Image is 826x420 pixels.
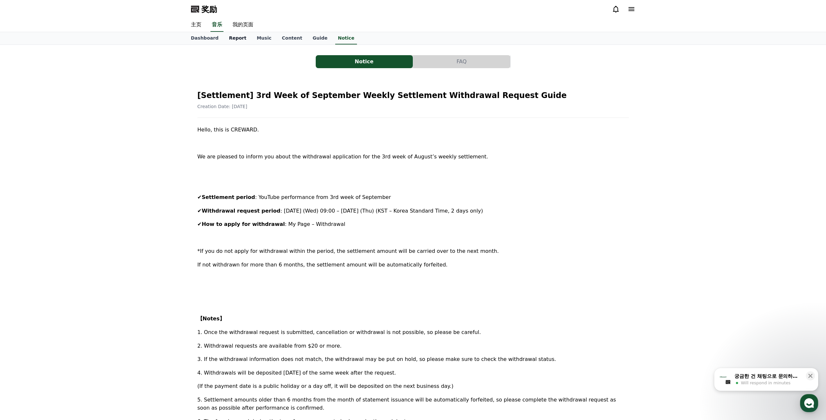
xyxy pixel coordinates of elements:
[202,194,255,200] strong: Settlement period
[413,55,511,68] a: FAQ
[197,154,488,160] span: We are pleased to inform you about the withdrawal application for the 3rd week of August’s weekly...
[197,397,616,411] span: 5. Settlement amounts older than 6 months from the month of statement issuance will be automatica...
[227,18,259,32] a: 我的页面
[285,221,345,227] span: : My Page – Withdrawal
[2,206,43,222] a: Home
[191,21,201,28] font: 主页
[197,194,202,200] span: ✔
[197,383,453,389] span: (If the payment date is a public holiday or a day off, it will be deposited on the next business ...
[197,356,556,362] span: 3. If the withdrawal information does not match, the withdrawal may be put on hold, so please mak...
[197,104,248,109] span: Creation Date: [DATE]
[84,206,125,222] a: Settings
[224,32,252,44] a: Report
[191,4,217,14] a: 奖励
[335,32,357,44] a: Notice
[197,127,259,133] span: Hello, this is CREWARD.
[17,216,28,221] span: Home
[186,32,224,44] a: Dashboard
[43,206,84,222] a: Messages
[316,55,413,68] button: Notice
[186,18,207,32] a: 主页
[202,208,280,214] strong: Withdrawal request period
[307,32,333,44] a: Guide
[202,221,285,227] strong: How to apply for withdrawal
[197,221,202,227] span: ✔
[233,21,253,28] font: 我的页面
[277,32,308,44] a: Content
[251,32,276,44] a: Music
[255,194,391,200] span: : YouTube performance from 3rd week of September
[197,343,342,349] span: 2. Withdrawal requests are available from $20 or more.
[197,208,202,214] span: ✔
[197,329,481,335] span: 1. Once the withdrawal request is submitted, cancellation or withdrawal is not possible, so pleas...
[197,90,629,101] h2: [Settlement] 3rd Week of September Weekly Settlement Withdrawal Request Guide
[413,55,510,68] button: FAQ
[197,248,499,254] span: *If you do not apply for withdrawal within the period, the settlement amount will be carried over...
[54,216,73,221] span: Messages
[212,21,222,28] font: 音乐
[197,370,396,376] span: 4. Withdrawals will be deposited [DATE] of the same week after the request.
[201,5,217,14] font: 奖励
[197,315,225,322] strong: 【Notes】
[96,216,112,221] span: Settings
[210,18,223,32] a: 音乐
[280,208,483,214] span: : [DATE] (Wed) 09:00 – [DATE] (Thu) (KST – Korea Standard Time, 2 days only)
[197,262,448,268] span: If not withdrawn for more than 6 months, the settlement amount will be automatically forfeited.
